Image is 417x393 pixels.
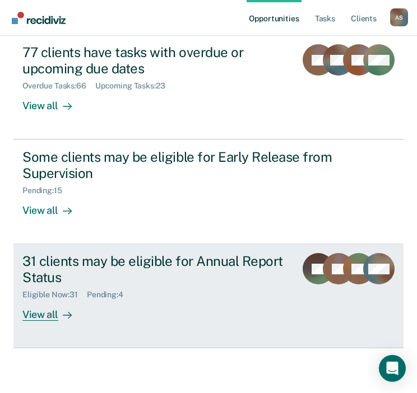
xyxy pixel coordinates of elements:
a: 31 clients may be eligible for Annual Report StatusEligible Now:31Pending:4View all [13,244,404,348]
div: Some clients may be eligible for Early Release from Supervision [22,149,368,181]
div: Upcoming Tasks : 23 [95,81,174,91]
div: Overdue Tasks : 66 [22,81,95,91]
div: View all [22,195,85,217]
div: 31 clients may be eligible for Annual Report Status [22,253,287,286]
a: Some clients may be eligible for Early Release from SupervisionPending:15View all [13,139,404,244]
div: Open Intercom Messenger [379,355,406,382]
div: View all [22,300,85,321]
div: Eligible Now : 31 [22,290,87,300]
div: 77 clients have tasks with overdue or upcoming due dates [22,44,287,77]
div: Pending : 15 [22,186,71,195]
div: View all [22,91,85,113]
button: Profile dropdown button [390,8,408,26]
div: A S [390,8,408,26]
div: Pending : 4 [87,290,132,300]
a: 77 clients have tasks with overdue or upcoming due datesOverdue Tasks:66Upcoming Tasks:23View all [13,35,404,139]
img: Recidiviz [12,12,66,24]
